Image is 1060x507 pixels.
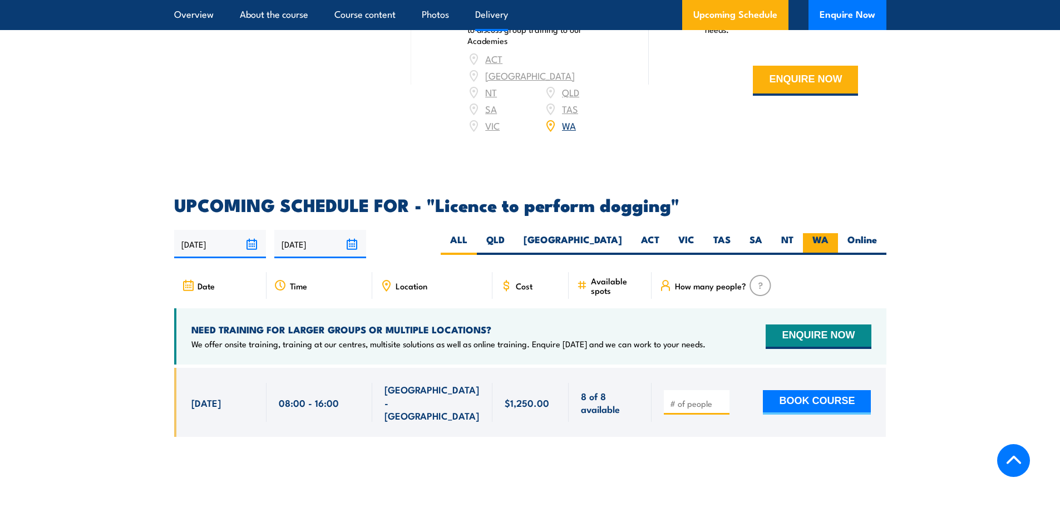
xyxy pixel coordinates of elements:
span: [GEOGRAPHIC_DATA] - [GEOGRAPHIC_DATA] [384,383,480,422]
label: WA [803,233,838,255]
label: TAS [704,233,740,255]
label: ACT [632,233,669,255]
span: How many people? [675,281,746,291]
span: 08:00 - 16:00 [279,396,339,409]
span: [DATE] [191,396,221,409]
span: Time [290,281,307,291]
label: VIC [669,233,704,255]
span: 8 of 8 available [581,390,639,416]
input: From date [174,230,266,258]
label: NT [772,233,803,255]
span: Location [396,281,427,291]
label: [GEOGRAPHIC_DATA] [514,233,632,255]
span: Date [198,281,215,291]
button: ENQUIRE NOW [766,324,871,349]
span: Cost [516,281,533,291]
a: WA [562,119,576,132]
span: Available spots [591,276,644,295]
label: Online [838,233,886,255]
label: SA [740,233,772,255]
p: We offer onsite training, training at our centres, multisite solutions as well as online training... [191,338,706,350]
h2: UPCOMING SCHEDULE FOR - "Licence to perform dogging" [174,196,886,212]
label: ALL [441,233,477,255]
span: $1,250.00 [505,396,549,409]
input: To date [274,230,366,258]
label: QLD [477,233,514,255]
h4: NEED TRAINING FOR LARGER GROUPS OR MULTIPLE LOCATIONS? [191,323,706,336]
button: BOOK COURSE [763,390,871,415]
input: # of people [670,398,726,409]
button: ENQUIRE NOW [753,66,858,96]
